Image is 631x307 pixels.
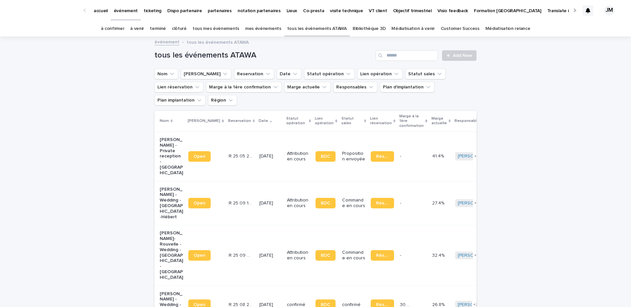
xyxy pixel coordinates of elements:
[286,115,307,127] p: Statut opération
[188,151,211,162] a: Open
[245,21,281,36] a: mes événements
[259,153,282,159] p: [DATE]
[229,251,253,258] p: R 25 09 849
[321,154,330,159] span: BDC
[194,253,205,258] span: Open
[357,69,403,79] button: Lien opération
[315,151,336,162] a: BDC
[287,21,347,36] a: tous les événements ATAWA
[458,153,494,159] a: [PERSON_NAME]
[399,113,424,130] p: Marge à la 1ère confirmation
[376,302,389,307] span: Réservation
[432,251,446,258] p: 32.4%
[259,201,282,206] p: [DATE]
[194,302,205,307] span: Open
[400,152,403,159] p: -
[287,151,310,162] p: Attribution en cours
[315,198,336,208] a: BDC
[371,198,394,208] a: Réservation
[342,151,365,162] p: Proposition envoyée
[321,302,330,307] span: BDC
[287,198,310,209] p: Attribution en cours
[333,82,377,92] button: Responsables
[353,21,386,36] a: Bibliothèque 3D
[405,69,446,79] button: Statut sales
[154,95,205,106] button: Plan implantation
[154,38,179,45] a: événement
[206,82,282,92] button: Marge à la 1ère confirmation
[458,253,494,258] a: [PERSON_NAME]
[376,50,438,61] input: Search
[321,253,330,258] span: BDC
[455,117,481,125] p: Responsables
[400,199,403,206] p: -
[228,117,251,125] p: Reservation
[442,50,477,61] a: Add New
[284,82,331,92] button: Marge actuelle
[371,250,394,261] a: Réservation
[130,21,144,36] a: à venir
[172,21,187,36] a: clôturé
[194,201,205,205] span: Open
[154,225,586,286] tr: [PERSON_NAME]-Rouvelle - Wedding - [GEOGRAPHIC_DATA]-[GEOGRAPHIC_DATA]OpenR 25 09 849R 25 09 849 ...
[342,198,365,209] p: Commande en cours
[376,201,389,205] span: Réservation
[400,251,403,258] p: -
[193,21,239,36] a: tous mes événements
[277,69,301,79] button: Date
[380,82,434,92] button: Plan d'implantation
[259,117,268,125] p: Date
[315,115,334,127] p: Lien opération
[208,95,237,106] button: Région
[458,201,494,206] a: [PERSON_NAME]
[160,187,183,220] p: [PERSON_NAME] - Wedding - [GEOGRAPHIC_DATA]-Hébert
[473,303,478,307] span: + 2
[154,69,178,79] button: Nom
[160,117,169,125] p: Nom
[194,154,205,159] span: Open
[259,253,282,258] p: [DATE]
[370,115,392,127] p: Lien réservation
[376,253,389,258] span: Réservation
[187,38,249,45] p: tous les événements ATAWA
[441,21,479,36] a: Customer Success
[474,253,478,257] span: + 1
[150,21,166,36] a: terminé
[315,250,336,261] a: BDC
[160,230,183,280] p: [PERSON_NAME]-Rouvelle - Wedding - [GEOGRAPHIC_DATA]-[GEOGRAPHIC_DATA]
[234,69,274,79] button: Reservation
[604,5,615,16] div: JM
[154,181,586,225] tr: [PERSON_NAME] - Wedding - [GEOGRAPHIC_DATA]-HébertOpenR 25 09 147R 25 09 147 [DATE]Attribution en...
[485,21,530,36] a: Médiatisation relance
[342,250,365,261] p: Commande en cours
[188,198,211,208] a: Open
[304,69,355,79] button: Statut opération
[181,69,231,79] button: Lien Stacker
[13,4,77,17] img: Ls34BcGeRexTGTNfXpUC
[453,53,472,58] span: Add New
[154,51,373,60] h1: tous les événements ATAWA
[229,199,253,206] p: R 25 09 147
[229,152,253,159] p: R 25 05 263
[154,131,586,181] tr: [PERSON_NAME] - Private reception - [GEOGRAPHIC_DATA]OpenR 25 05 263R 25 05 263 [DATE]Attribution...
[341,115,362,127] p: Statut sales
[321,201,330,205] span: BDC
[432,115,447,127] p: Marge actuelle
[188,250,211,261] a: Open
[188,117,220,125] p: [PERSON_NAME]
[154,82,203,92] button: Lien réservation
[474,201,478,205] span: + 1
[474,154,478,158] span: + 1
[160,137,183,176] p: [PERSON_NAME] - Private reception - [GEOGRAPHIC_DATA]
[376,154,389,159] span: Réservation
[432,199,446,206] p: 27.4%
[371,151,394,162] a: Réservation
[391,21,435,36] a: Médiatisation à venir
[101,21,125,36] a: à confirmer
[287,250,310,261] p: Attribution en cours
[432,152,445,159] p: 41.4%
